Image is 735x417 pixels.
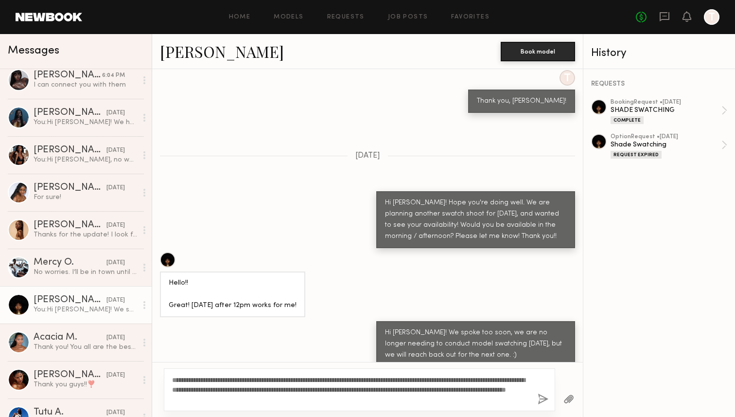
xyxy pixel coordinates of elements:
[34,183,106,193] div: [PERSON_NAME]
[611,151,662,159] div: Request Expired
[611,116,644,124] div: Complete
[611,140,721,149] div: Shade Swatching
[106,258,125,268] div: [DATE]
[501,47,575,55] a: Book model
[611,99,727,124] a: bookingRequest •[DATE]SHADE SWATCHINGComplete
[274,14,303,20] a: Models
[34,108,106,118] div: [PERSON_NAME]
[34,193,137,202] div: For sure!
[388,14,428,20] a: Job Posts
[34,118,137,127] div: You: Hi [PERSON_NAME]! We had to reschedule, so we will reach back out once we have a new date!
[355,152,380,160] span: [DATE]
[34,230,137,239] div: Thanks for the update! I look forward to hearing from you again 😊
[34,220,106,230] div: [PERSON_NAME]
[106,109,125,118] div: [DATE]
[34,343,137,352] div: Thank you! You all are the best :)
[34,380,137,389] div: Thank you guys!!❣️
[34,155,137,164] div: You: Hi [PERSON_NAME], no worries! We will reach back out for the next one.
[611,99,721,106] div: booking Request • [DATE]
[34,145,106,155] div: [PERSON_NAME]
[34,305,137,314] div: You: Hi [PERSON_NAME]! We spoke too soon, we are no longer needing to conduct model swatching [DA...
[229,14,251,20] a: Home
[591,48,727,59] div: History
[102,71,125,80] div: 6:04 PM
[34,80,137,90] div: I can connect you with them
[611,106,721,115] div: SHADE SWATCHING
[385,198,566,242] div: Hi [PERSON_NAME]! Hope you're doing well. We are planning another swatch shoot for [DATE], and wa...
[327,14,365,20] a: Requests
[34,268,137,277] div: No worries. I’ll be in town until the 26th
[106,296,125,305] div: [DATE]
[611,134,721,140] div: option Request • [DATE]
[106,183,125,193] div: [DATE]
[106,333,125,343] div: [DATE]
[106,371,125,380] div: [DATE]
[34,295,106,305] div: [PERSON_NAME]
[704,9,719,25] a: T
[34,370,106,380] div: [PERSON_NAME]
[477,96,566,107] div: Thank you, [PERSON_NAME]!
[106,221,125,230] div: [DATE]
[34,71,102,80] div: [PERSON_NAME]
[34,258,106,268] div: Mercy O.
[34,333,106,343] div: Acacia M.
[611,134,727,159] a: optionRequest •[DATE]Shade SwatchingRequest Expired
[169,278,297,311] div: Hello!! Great! [DATE] after 12pm works for me!
[160,41,284,62] a: [PERSON_NAME]
[451,14,490,20] a: Favorites
[501,42,575,61] button: Book model
[8,45,59,56] span: Messages
[591,81,727,88] div: REQUESTS
[385,327,566,361] div: Hi [PERSON_NAME]! We spoke too soon, we are no longer needing to conduct model swatching [DATE], ...
[106,146,125,155] div: [DATE]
